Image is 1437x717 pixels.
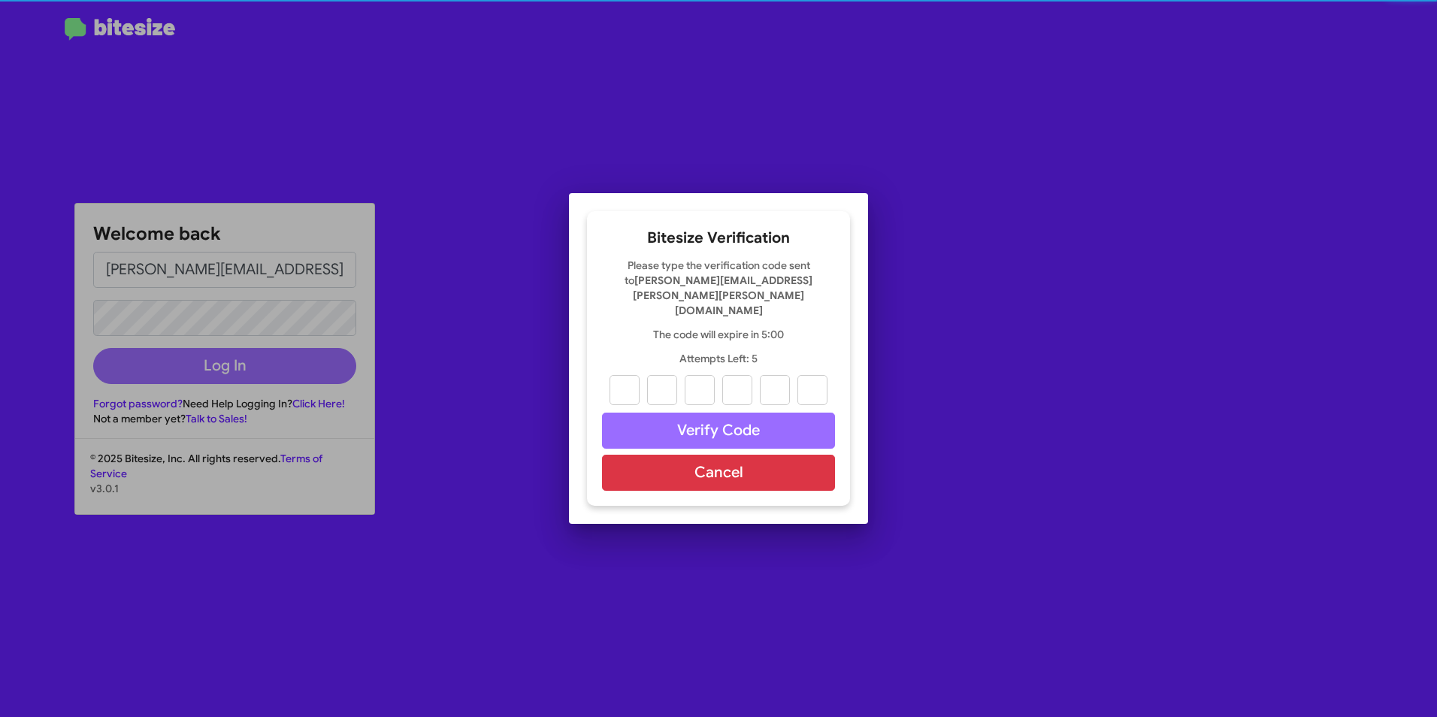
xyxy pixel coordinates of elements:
p: The code will expire in 5:00 [602,327,835,342]
button: Cancel [602,455,835,491]
button: Verify Code [602,413,835,449]
p: Attempts Left: 5 [602,351,835,366]
h2: Bitesize Verification [602,226,835,250]
p: Please type the verification code sent to [602,258,835,318]
strong: [PERSON_NAME][EMAIL_ADDRESS][PERSON_NAME][PERSON_NAME][DOMAIN_NAME] [633,274,812,317]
